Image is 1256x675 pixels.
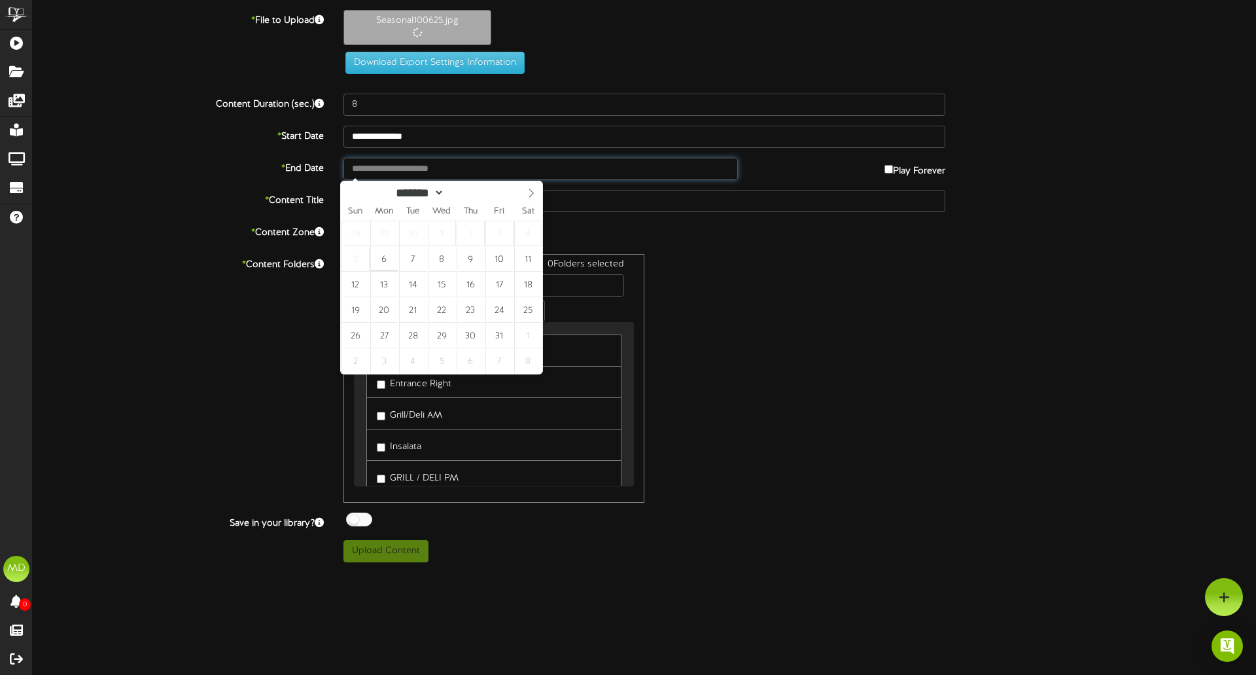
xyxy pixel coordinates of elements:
[341,246,370,272] span: October 5, 2025
[514,323,542,348] span: November 1, 2025
[377,412,385,420] input: Grill/Deli AM
[370,246,398,272] span: October 6, 2025
[398,208,427,216] span: Tue
[485,272,514,297] span: October 17, 2025
[457,272,485,297] span: October 16, 2025
[377,475,385,483] input: GRILL / DELI PM
[428,272,456,297] span: October 15, 2025
[456,208,485,216] span: Thu
[370,272,398,297] span: October 13, 2025
[341,323,370,348] span: October 26, 2025
[1212,630,1243,662] div: Open Intercom Messenger
[428,221,456,246] span: October 1, 2025
[514,208,542,216] span: Sat
[399,221,427,246] span: September 30, 2025
[341,348,370,374] span: November 2, 2025
[339,58,525,67] a: Download Export Settings Information
[457,297,485,323] span: October 23, 2025
[884,165,893,173] input: Play Forever
[23,158,334,175] label: End Date
[428,246,456,272] span: October 8, 2025
[485,208,514,216] span: Fri
[343,540,428,562] button: Upload Content
[428,297,456,323] span: October 22, 2025
[370,208,398,216] span: Mon
[370,348,398,374] span: November 3, 2025
[428,348,456,374] span: November 5, 2025
[23,254,334,272] label: Content Folders
[457,348,485,374] span: November 6, 2025
[19,598,31,611] span: 0
[485,246,514,272] span: October 10, 2025
[399,323,427,348] span: October 28, 2025
[377,373,451,391] label: Entrance Right
[23,94,334,111] label: Content Duration (sec.)
[23,513,334,530] label: Save in your library?
[23,10,334,27] label: File to Upload
[884,158,945,178] label: Play Forever
[377,436,421,454] label: Insalata
[485,348,514,374] span: November 7, 2025
[341,221,370,246] span: September 28, 2025
[370,323,398,348] span: October 27, 2025
[3,556,29,582] div: MD
[457,246,485,272] span: October 9, 2025
[370,297,398,323] span: October 20, 2025
[427,208,456,216] span: Wed
[23,222,334,240] label: Content Zone
[485,297,514,323] span: October 24, 2025
[377,467,459,485] label: GRILL / DELI PM
[514,221,542,246] span: October 4, 2025
[485,221,514,246] span: October 3, 2025
[377,405,442,422] label: Grill/Deli AM
[514,297,542,323] span: October 25, 2025
[341,208,370,216] span: Sun
[514,348,542,374] span: November 8, 2025
[341,297,370,323] span: October 19, 2025
[399,297,427,323] span: October 21, 2025
[377,443,385,452] input: Insalata
[514,272,542,297] span: October 18, 2025
[341,272,370,297] span: October 12, 2025
[370,221,398,246] span: September 29, 2025
[457,221,485,246] span: October 2, 2025
[514,246,542,272] span: October 11, 2025
[23,190,334,208] label: Content Title
[485,323,514,348] span: October 31, 2025
[444,186,491,200] input: Year
[399,348,427,374] span: November 4, 2025
[23,126,334,143] label: Start Date
[399,246,427,272] span: October 7, 2025
[377,380,385,389] input: Entrance Right
[343,190,945,212] input: Title of this Content
[428,323,456,348] span: October 29, 2025
[345,52,525,74] button: Download Export Settings Information
[457,323,485,348] span: October 30, 2025
[399,272,427,297] span: October 14, 2025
